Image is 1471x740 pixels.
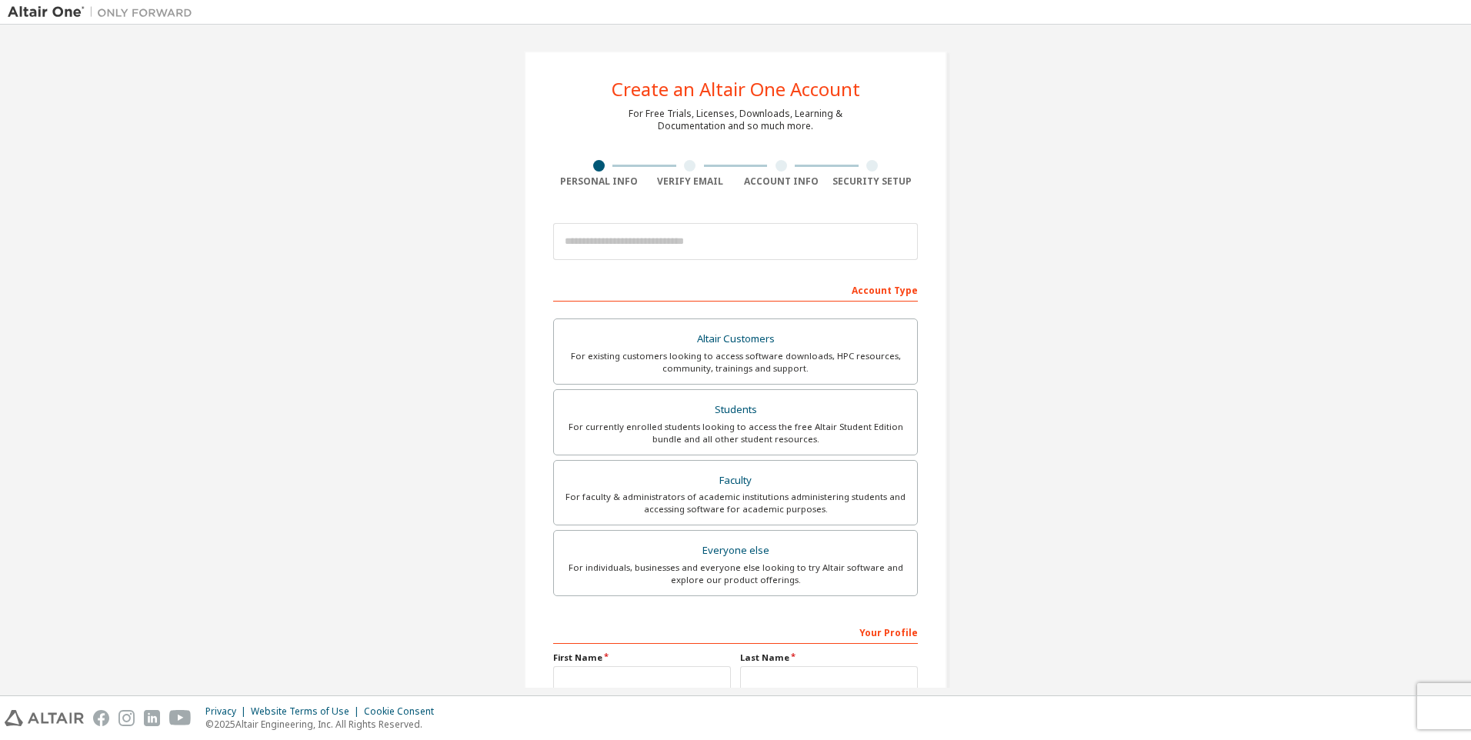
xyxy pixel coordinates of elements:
img: linkedin.svg [144,710,160,726]
div: For Free Trials, Licenses, Downloads, Learning & Documentation and so much more. [629,108,842,132]
div: For existing customers looking to access software downloads, HPC resources, community, trainings ... [563,350,908,375]
p: © 2025 Altair Engineering, Inc. All Rights Reserved. [205,718,443,731]
img: instagram.svg [118,710,135,726]
label: Last Name [740,652,918,664]
div: Security Setup [827,175,919,188]
div: Everyone else [563,540,908,562]
div: For faculty & administrators of academic institutions administering students and accessing softwa... [563,491,908,515]
div: Altair Customers [563,328,908,350]
div: Personal Info [553,175,645,188]
div: Account Info [735,175,827,188]
div: Faculty [563,470,908,492]
div: Account Type [553,277,918,302]
img: altair_logo.svg [5,710,84,726]
div: Create an Altair One Account [612,80,860,98]
div: Your Profile [553,619,918,644]
div: For currently enrolled students looking to access the free Altair Student Edition bundle and all ... [563,421,908,445]
img: youtube.svg [169,710,192,726]
label: First Name [553,652,731,664]
div: Verify Email [645,175,736,188]
img: facebook.svg [93,710,109,726]
img: Altair One [8,5,200,20]
div: For individuals, businesses and everyone else looking to try Altair software and explore our prod... [563,562,908,586]
div: Cookie Consent [364,705,443,718]
div: Website Terms of Use [251,705,364,718]
div: Privacy [205,705,251,718]
div: Students [563,399,908,421]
